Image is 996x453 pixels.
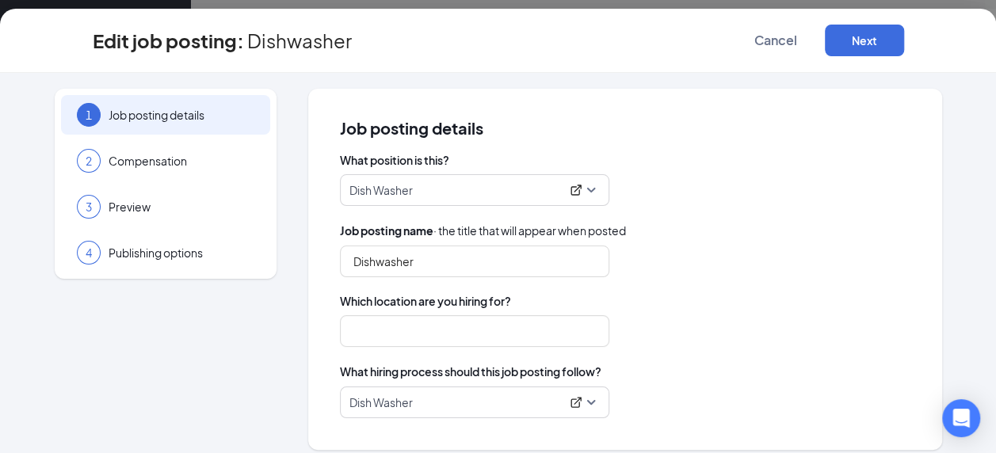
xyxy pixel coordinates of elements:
button: Next [825,25,904,56]
b: Job posting name [340,223,433,238]
p: Dish Washer [349,182,413,198]
span: 4 [86,245,92,261]
span: · the title that will appear when posted [340,222,626,239]
button: Cancel [736,25,815,56]
div: Open Intercom Messenger [942,399,980,437]
div: Dish Washer [349,394,586,410]
h3: Edit job posting: [93,27,244,54]
span: Cancel [754,32,797,48]
span: What position is this? [340,152,910,168]
span: 3 [86,199,92,215]
span: 2 [86,153,92,169]
span: 1 [86,107,92,123]
span: Preview [109,199,254,215]
span: What hiring process should this job posting follow? [340,363,601,380]
p: Dish Washer [349,394,413,410]
svg: ExternalLink [570,184,582,196]
span: Job posting details [109,107,254,123]
span: Dishwasher [247,32,352,48]
span: Job posting details [340,120,910,136]
div: Dish Washer [349,182,586,198]
svg: ExternalLink [570,396,582,409]
span: Which location are you hiring for? [340,293,910,309]
span: Compensation [109,153,254,169]
span: Publishing options [109,245,254,261]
